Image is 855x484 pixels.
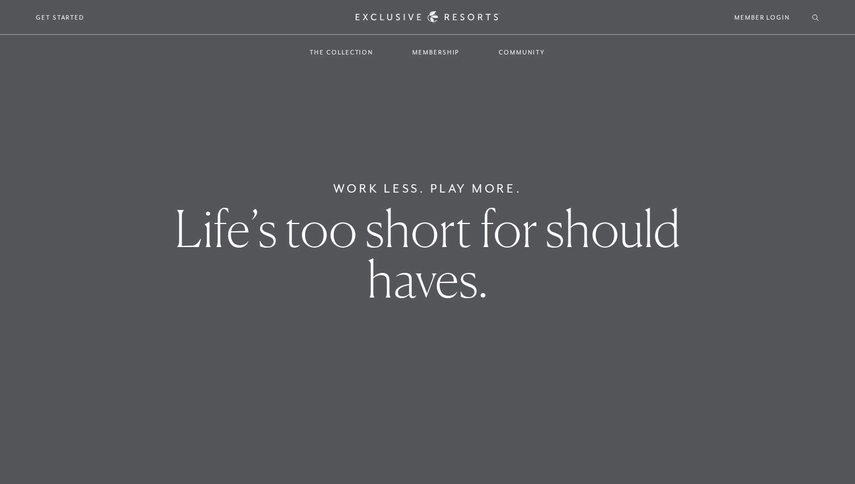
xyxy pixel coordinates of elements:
[36,12,85,22] a: Get Started
[734,12,790,22] a: Member Login
[401,36,471,69] a: Membership
[488,36,556,69] a: Community
[149,203,705,304] h1: Life’s too short for should haves.
[298,36,384,69] a: The Collection
[333,180,522,198] h6: Work Less. Play More.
